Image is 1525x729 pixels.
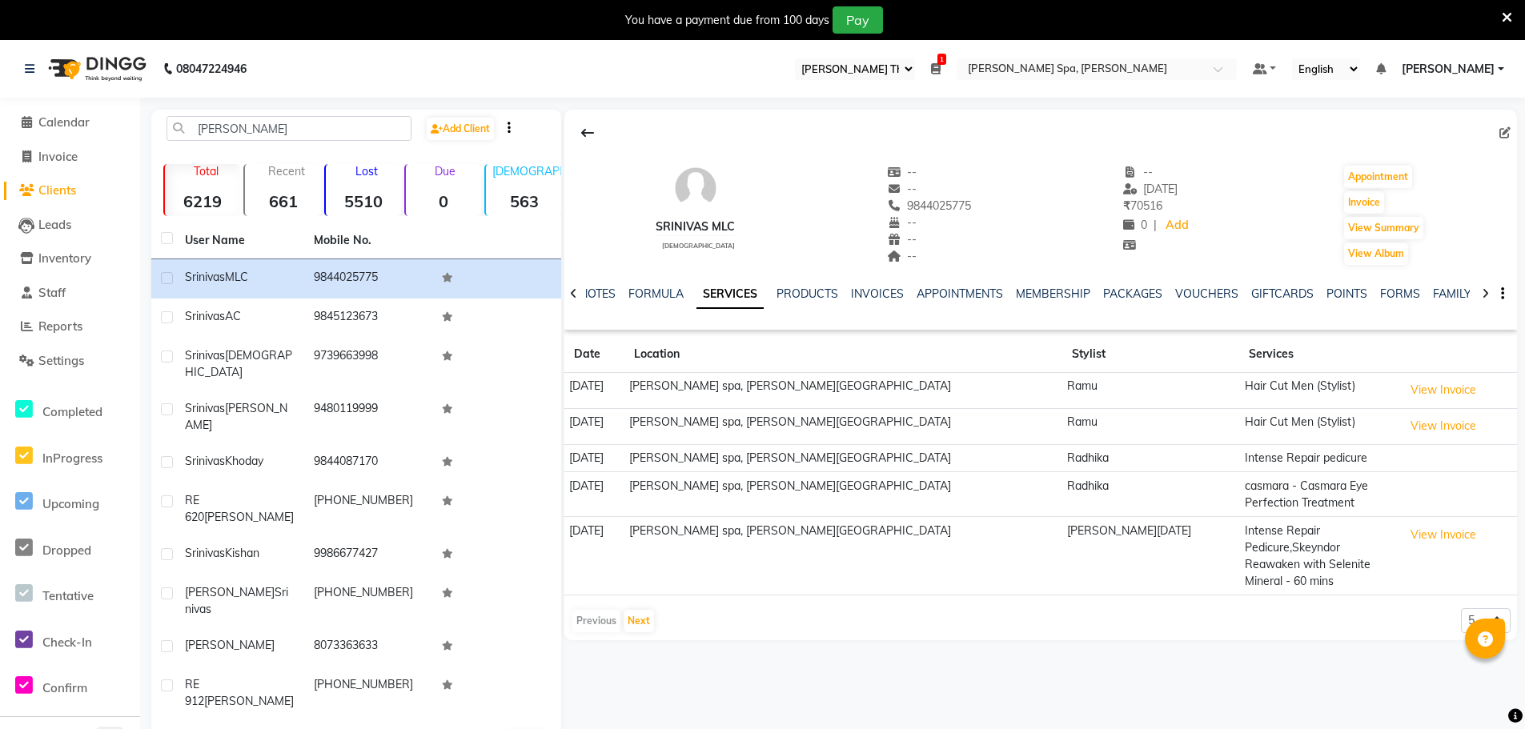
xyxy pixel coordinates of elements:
[185,546,225,560] span: Srinivas
[656,218,735,235] div: Srinivas MLC
[409,164,481,178] p: Due
[1062,336,1239,373] th: Stylist
[185,348,225,362] span: Srinivas
[1062,517,1239,595] td: [PERSON_NAME][DATE]
[42,496,99,511] span: Upcoming
[887,215,917,230] span: --
[225,546,259,560] span: Kishan
[624,517,1062,595] td: [PERSON_NAME] spa, [PERSON_NAME][GEOGRAPHIC_DATA]
[185,677,204,708] span: RE 912
[38,285,66,300] span: Staff
[1123,198,1130,213] span: ₹
[185,401,225,415] span: Srinivas
[176,46,247,91] b: 08047224946
[4,284,136,302] a: Staff
[185,348,292,379] span: [DEMOGRAPHIC_DATA]
[304,391,433,443] td: 9480119999
[672,164,720,212] img: avatar
[625,12,829,29] div: You have a payment due from 100 days
[1062,444,1239,472] td: Radhika
[486,191,561,211] strong: 563
[304,222,433,259] th: Mobile No.
[1251,286,1314,301] a: GIFTCARDS
[1123,198,1162,213] span: 70516
[185,493,204,524] span: RE 620
[167,116,411,141] input: Search by Name/Mobile/Email/Code
[185,454,225,468] span: Srinivas
[1380,286,1420,301] a: FORMS
[1344,166,1412,188] button: Appointment
[1344,242,1408,265] button: View Album
[304,259,433,298] td: 9844025775
[1239,444,1398,472] td: Intense Repair pedicure
[624,610,654,632] button: Next
[251,164,320,178] p: Recent
[1239,517,1398,595] td: Intense Repair Pedicure,Skeyndor Reawaken with Selenite Mineral - 60 mins
[304,483,433,535] td: [PHONE_NUMBER]
[304,535,433,575] td: 9986677427
[4,114,136,132] a: Calendar
[564,472,624,517] td: [DATE]
[38,217,71,232] span: Leads
[887,198,972,213] span: 9844025775
[171,164,240,178] p: Total
[777,286,838,301] a: PRODUCTS
[580,286,616,301] a: NOTES
[662,242,735,250] span: [DEMOGRAPHIC_DATA]
[406,191,481,211] strong: 0
[1403,523,1483,547] button: View Invoice
[42,680,87,695] span: Confirm
[165,191,240,211] strong: 6219
[1326,286,1367,301] a: POINTS
[887,249,917,263] span: --
[4,182,136,200] a: Clients
[225,270,248,284] span: MLC
[185,270,225,284] span: Srinivas
[42,543,91,558] span: Dropped
[41,46,150,91] img: logo
[1403,414,1483,439] button: View Invoice
[42,451,102,466] span: InProgress
[304,443,433,483] td: 9844087170
[628,286,684,301] a: FORMULA
[564,373,624,409] td: [DATE]
[624,336,1062,373] th: Location
[42,588,94,603] span: Tentative
[204,510,294,524] span: [PERSON_NAME]
[38,353,84,368] span: Settings
[1103,286,1162,301] a: PACKAGES
[564,408,624,444] td: [DATE]
[833,6,883,34] button: Pay
[1239,472,1398,517] td: casmara - Casmara Eye Perfection Treatment
[42,404,102,419] span: Completed
[1402,61,1495,78] span: [PERSON_NAME]
[1062,373,1239,409] td: Ramu
[38,250,91,266] span: Inventory
[624,472,1062,517] td: [PERSON_NAME] spa, [PERSON_NAME][GEOGRAPHIC_DATA]
[304,298,433,338] td: 9845123673
[564,444,624,472] td: [DATE]
[1433,286,1471,301] a: FAMILY
[4,250,136,268] a: Inventory
[1154,217,1157,234] span: |
[917,286,1003,301] a: APPOINTMENTS
[937,54,946,65] span: 1
[624,408,1062,444] td: [PERSON_NAME] spa, [PERSON_NAME][GEOGRAPHIC_DATA]
[1123,218,1147,232] span: 0
[304,575,433,627] td: [PHONE_NUMBER]
[225,454,263,468] span: Khoday
[4,148,136,166] a: Invoice
[42,635,92,650] span: Check-In
[624,373,1062,409] td: [PERSON_NAME] spa, [PERSON_NAME][GEOGRAPHIC_DATA]
[1123,182,1178,196] span: [DATE]
[1239,373,1398,409] td: Hair Cut Men (Stylist)
[887,165,917,179] span: --
[185,309,225,323] span: Srinivas
[1123,165,1154,179] span: --
[1239,336,1398,373] th: Services
[185,401,287,432] span: [PERSON_NAME]
[1175,286,1238,301] a: VOUCHERS
[1163,214,1191,237] a: Add
[1344,217,1423,239] button: View Summary
[427,118,494,140] a: Add Client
